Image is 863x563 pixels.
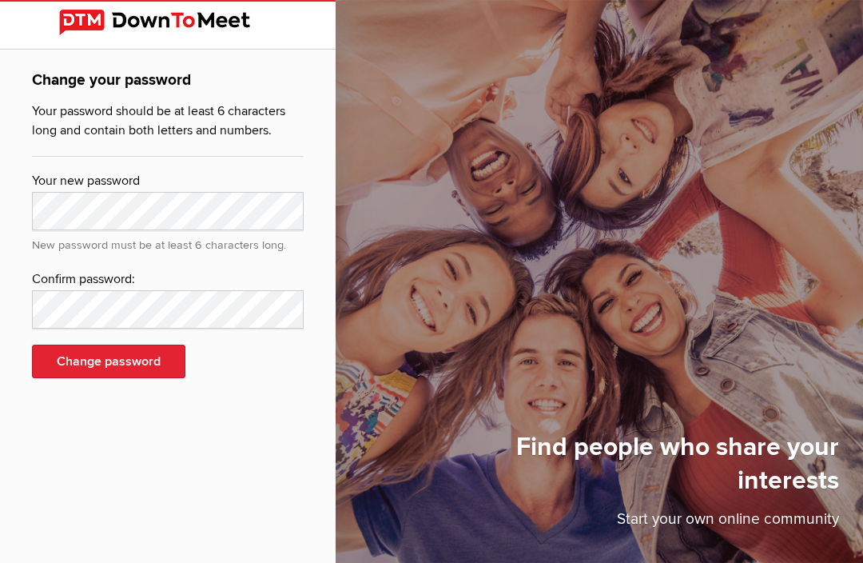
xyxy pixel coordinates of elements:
[32,345,185,378] button: Change password
[416,508,839,539] p: Start your own online community
[32,171,304,192] div: Your new password
[32,102,304,148] p: Your password should be at least 6 characters long and contain both letters and numbers.
[416,431,839,508] h1: Find people who share your interests
[32,69,304,102] h1: Change your password
[59,10,276,35] img: DownToMeet
[32,270,304,290] div: Confirm password:
[32,230,304,254] div: New password must be at least 6 characters long.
